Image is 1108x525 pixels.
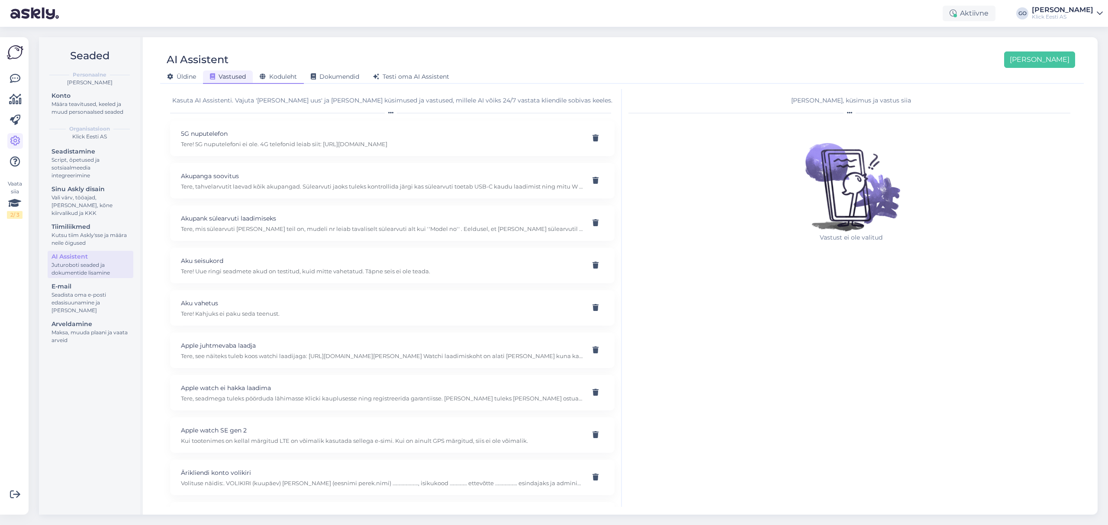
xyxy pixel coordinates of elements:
div: Aktiivne [943,6,995,21]
div: Arveldamine [52,320,129,329]
a: Sinu Askly disainVali värv, tööajad, [PERSON_NAME], kõne kiirvalikud ja KKK [48,183,133,218]
div: Apple watch SE gen 2Kui tootenimes on kellal märgitud LTE on võimalik kasutada sellega e-simi. Ku... [170,417,615,453]
div: Apple watch ei hakka laadimaTere, seadmega tuleks pöörduda lähimasse Klicki kauplusesse ning regi... [170,375,615,410]
span: Koduleht [260,73,297,80]
div: [PERSON_NAME] [1032,6,1093,13]
div: Seadistamine [52,147,129,156]
span: Dokumendid [311,73,359,80]
p: Tere! Kahjuks ei paku seda teenust. [181,310,583,317]
p: Tere! 5G nuputelefoni ei ole. 4G telefonid leiab siit: [URL][DOMAIN_NAME] [181,140,583,148]
p: Apple watch SE gen 2 [181,426,583,435]
p: Apple juhtmevaba laadja [181,341,583,350]
div: Aku seisukordTere! Uue ringi seadmete akud on testitud, kuid mitte vahetatud. Täpne seis ei ole t... [170,248,615,283]
p: Akupanga soovitus [181,171,583,181]
p: Tere, tahvelarvutit laevad kõik akupangad. Sülearvuti jaoks tuleks kontrollida järgi kas sülearvu... [181,182,583,190]
a: TiimiliikmedKutsu tiim Askly'sse ja määra neile õigused [48,221,133,248]
div: AI Assistent [167,51,229,68]
div: Script, õpetused ja sotsiaalmeedia integreerimine [52,156,129,179]
div: Klick Eesti AS [46,133,133,141]
div: Klick Eesti AS [1032,13,1093,20]
img: No qna [795,121,908,233]
div: Maksa, muuda plaani ja vaata arveid [52,329,129,344]
div: GO [1016,7,1028,19]
div: Tiimiliikmed [52,222,129,231]
button: [PERSON_NAME] [1004,51,1075,68]
a: ArveldamineMaksa, muuda plaani ja vaata arveid [48,318,133,346]
div: Akupank sülearvuti laadimiseksTere, mis sülearvuti [PERSON_NAME] teil on, mudeli nr leiab tavalis... [170,205,615,241]
b: Personaalne [73,71,106,79]
div: E-mail [52,282,129,291]
div: Määra teavitused, keeled ja muud personaalsed seaded [52,100,129,116]
div: Seadista oma e-posti edasisuunamine ja [PERSON_NAME] [52,291,129,314]
div: [PERSON_NAME] [46,79,133,86]
p: Vastust ei ole valitud [795,233,908,242]
p: Tere, see näiteks tuleb koos watchi laadijaga: [URL][DOMAIN_NAME][PERSON_NAME] Watchi laadimiskoh... [181,352,583,360]
a: E-mailSeadista oma e-posti edasisuunamine ja [PERSON_NAME] [48,281,133,316]
div: Sinu Askly disain [52,185,129,194]
div: 5G nuputelefonTere! 5G nuputelefoni ei ole. 4G telefonid leiab siit: [URL][DOMAIN_NAME] [170,121,615,156]
div: Aku vahetusTere! Kahjuks ei paku seda teenust. [170,290,615,326]
div: Konto [52,91,129,100]
p: Tere, mis sülearvuti [PERSON_NAME] teil on, mudeli nr leiab tavaliselt sülearvuti alt kui ''Model... [181,225,583,233]
div: [PERSON_NAME], küsimus ja vastus siia [628,96,1074,105]
div: Juturoboti seaded ja dokumentide lisamine [52,261,129,277]
div: Akupanga soovitusTere, tahvelarvutit laevad kõik akupangad. Sülearvuti jaoks tuleks kontrollida j... [170,163,615,198]
a: SeadistamineScript, õpetused ja sotsiaalmeedia integreerimine [48,146,133,181]
span: Üldine [167,73,196,80]
p: Tere! Uue ringi seadmete akud on testitud, kuid mitte vahetatud. Täpne seis ei ole teada. [181,267,583,275]
div: Apple juhtmevaba laadjaTere, see näiteks tuleb koos watchi laadijaga: [URL][DOMAIN_NAME][PERSON_N... [170,333,615,368]
a: KontoMäära teavitused, keeled ja muud personaalsed seaded [48,90,133,117]
div: Vali värv, tööajad, [PERSON_NAME], kõne kiirvalikud ja KKK [52,194,129,217]
p: Akupank sülearvuti laadimiseks [181,214,583,223]
div: AI Assistent [52,252,129,261]
p: Kui tootenimes on kellal märgitud LTE on võimalik kasutada sellega e-simi. Kui on ainult GPS märg... [181,437,583,445]
p: 5G nuputelefon [181,129,583,138]
div: Vaata siia [7,180,23,219]
a: AI AssistentJuturoboti seaded ja dokumentide lisamine [48,251,133,278]
span: Vastused [210,73,246,80]
p: Ärikliendi konto volikiri [181,468,583,477]
p: Aku seisukord [181,256,583,266]
div: 2 / 3 [7,211,23,219]
a: [PERSON_NAME]Klick Eesti AS [1032,6,1103,20]
p: Tere, seadmega tuleks pöörduda lähimasse Klicki kauplusesse ning registreerida garantiisse. [PERS... [181,394,583,402]
p: Aku vahetus [181,298,583,308]
span: Testi oma AI Assistent [373,73,449,80]
div: Kasuta AI Assistenti. Vajuta '[PERSON_NAME] uus' ja [PERSON_NAME] küsimused ja vastused, millele ... [170,96,615,105]
img: Askly Logo [7,44,23,61]
div: Ärikliendi konto volikiriVolituse näidis:. VOLIKIRI (kuupäev) [PERSON_NAME] (eesnimi perek.nimi) ... [170,460,615,495]
p: Volituse näidis:. VOLIKIRI (kuupäev) [PERSON_NAME] (eesnimi perek.nimi) …………………., isikukood ……………... [181,479,583,487]
b: Organisatsioon [69,125,110,133]
div: Kutsu tiim Askly'sse ja määra neile õigused [52,231,129,247]
p: Apple watch ei hakka laadima [181,383,583,393]
h2: Seaded [46,48,133,64]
